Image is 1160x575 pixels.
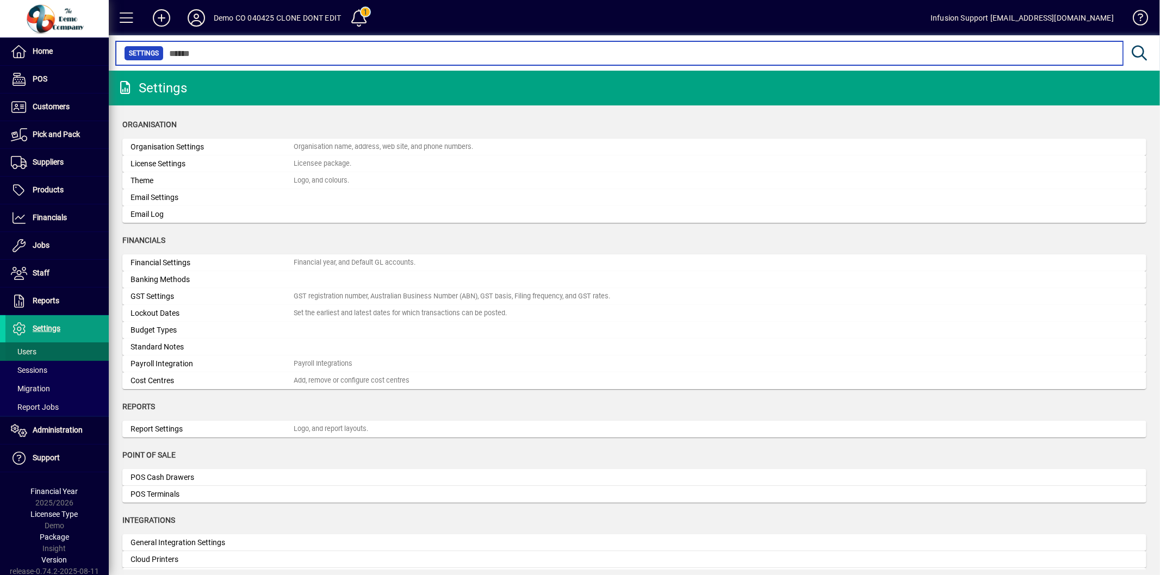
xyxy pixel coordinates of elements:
[931,9,1114,27] div: Infusion Support [EMAIL_ADDRESS][DOMAIN_NAME]
[131,489,294,500] div: POS Terminals
[122,551,1146,568] a: Cloud Printers
[294,159,351,169] div: Licensee package.
[122,402,155,411] span: Reports
[122,355,1146,372] a: Payroll IntegrationPayroll Integrations
[122,372,1146,389] a: Cost CentresAdd, remove or configure cost centres
[122,254,1146,271] a: Financial SettingsFinancial year, and Default GL accounts.
[122,305,1146,322] a: Lockout DatesSet the earliest and latest dates for which transactions can be posted.
[33,268,49,277] span: Staff
[5,38,109,65] a: Home
[33,426,83,434] span: Administration
[5,232,109,259] a: Jobs
[33,241,49,249] span: Jobs
[214,9,341,27] div: Demo CO 040425 CLONE DONT EDIT
[131,291,294,302] div: GST Settings
[179,8,214,28] button: Profile
[33,213,67,222] span: Financials
[131,175,294,186] div: Theme
[131,472,294,483] div: POS Cash Drawers
[11,366,47,374] span: Sessions
[5,121,109,148] a: Pick and Pack
[131,537,294,548] div: General Integration Settings
[31,510,78,518] span: Licensee Type
[5,445,109,472] a: Support
[131,324,294,336] div: Budget Types
[131,554,294,565] div: Cloud Printers
[122,534,1146,551] a: General Integration Settings
[5,342,109,361] a: Users
[131,274,294,285] div: Banking Methods
[294,291,610,302] div: GST registration number, Australian Business Number (ABN), GST basis, Filing frequency, and GST r...
[5,417,109,444] a: Administration
[122,288,1146,305] a: GST SettingsGST registration number, Australian Business Number (ABN), GST basis, Filing frequenc...
[5,204,109,232] a: Financials
[294,142,473,152] div: Organisation name, address, web site, and phone numbers.
[31,487,78,496] span: Financial Year
[122,120,177,129] span: Organisation
[117,79,187,97] div: Settings
[33,74,47,83] span: POS
[1125,2,1146,37] a: Knowledge Base
[33,130,80,139] span: Pick and Pack
[5,379,109,398] a: Migration
[294,308,507,318] div: Set the earliest and latest dates for which transactions can be posted.
[5,177,109,204] a: Products
[122,271,1146,288] a: Banking Methods
[131,141,294,153] div: Organisation Settings
[294,258,415,268] div: Financial year, and Default GL accounts.
[131,341,294,353] div: Standard Notes
[122,172,1146,189] a: ThemeLogo, and colours.
[40,533,69,541] span: Package
[11,403,59,411] span: Report Jobs
[122,155,1146,172] a: License SettingsLicensee package.
[5,361,109,379] a: Sessions
[131,158,294,170] div: License Settings
[294,176,349,186] div: Logo, and colours.
[33,324,60,333] span: Settings
[5,398,109,416] a: Report Jobs
[129,48,159,59] span: Settings
[122,339,1146,355] a: Standard Notes
[42,555,67,564] span: Version
[131,308,294,319] div: Lockout Dates
[122,139,1146,155] a: Organisation SettingsOrganisation name, address, web site, and phone numbers.
[294,359,352,369] div: Payroll Integrations
[5,66,109,93] a: POS
[131,192,294,203] div: Email Settings
[122,206,1146,223] a: Email Log
[122,421,1146,437] a: Report SettingsLogo, and report layouts.
[5,149,109,176] a: Suppliers
[144,8,179,28] button: Add
[122,469,1146,486] a: POS Cash Drawers
[33,47,53,55] span: Home
[11,347,36,356] span: Users
[122,189,1146,206] a: Email Settings
[5,93,109,121] a: Customers
[131,358,294,370] div: Payroll Integration
[11,384,50,393] span: Migration
[5,287,109,315] a: Reports
[33,158,64,166] span: Suppliers
[122,236,165,245] span: Financials
[131,423,294,435] div: Report Settings
[131,257,294,268] div: Financial Settings
[294,424,368,434] div: Logo, and report layouts.
[122,451,176,459] span: Point of Sale
[33,296,59,305] span: Reports
[33,102,70,111] span: Customers
[131,375,294,386] div: Cost Centres
[33,185,64,194] span: Products
[33,453,60,462] span: Support
[122,322,1146,339] a: Budget Types
[294,376,410,386] div: Add, remove or configure cost centres
[122,486,1146,503] a: POS Terminals
[5,260,109,287] a: Staff
[131,209,294,220] div: Email Log
[122,516,175,524] span: Integrations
